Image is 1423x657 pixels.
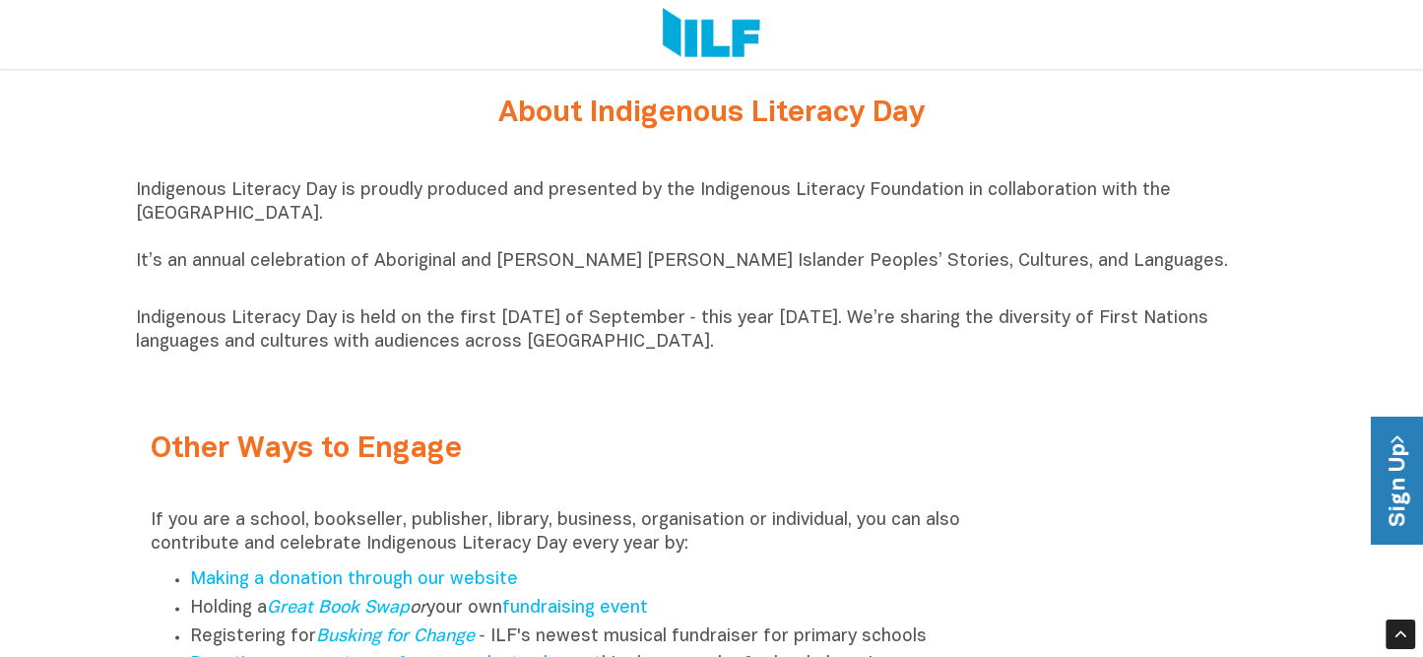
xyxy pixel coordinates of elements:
[1386,620,1415,649] div: Scroll Back to Top
[663,8,760,61] img: Logo
[502,600,648,617] a: fundraising event
[151,433,986,466] h2: Other Ways to Engage
[136,179,1288,297] p: Indigenous Literacy Day is proudly produced and presented by the Indigenous Literacy Foundation i...
[151,509,986,557] p: If you are a school, bookseller, publisher, library, business, organisation or individual, you ca...
[190,624,986,652] li: Registering for ‑ ILF's newest musical fundraiser for primary schools
[190,571,518,588] a: Making a donation through our website
[316,628,475,645] a: Busking for Change
[190,595,986,624] li: Holding a your own
[267,600,410,617] a: Great Book Swap
[136,307,1288,355] p: Indigenous Literacy Day is held on the first [DATE] of September ‑ this year [DATE]. We’re sharin...
[343,98,1081,130] h2: About Indigenous Literacy Day
[267,600,426,617] em: or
